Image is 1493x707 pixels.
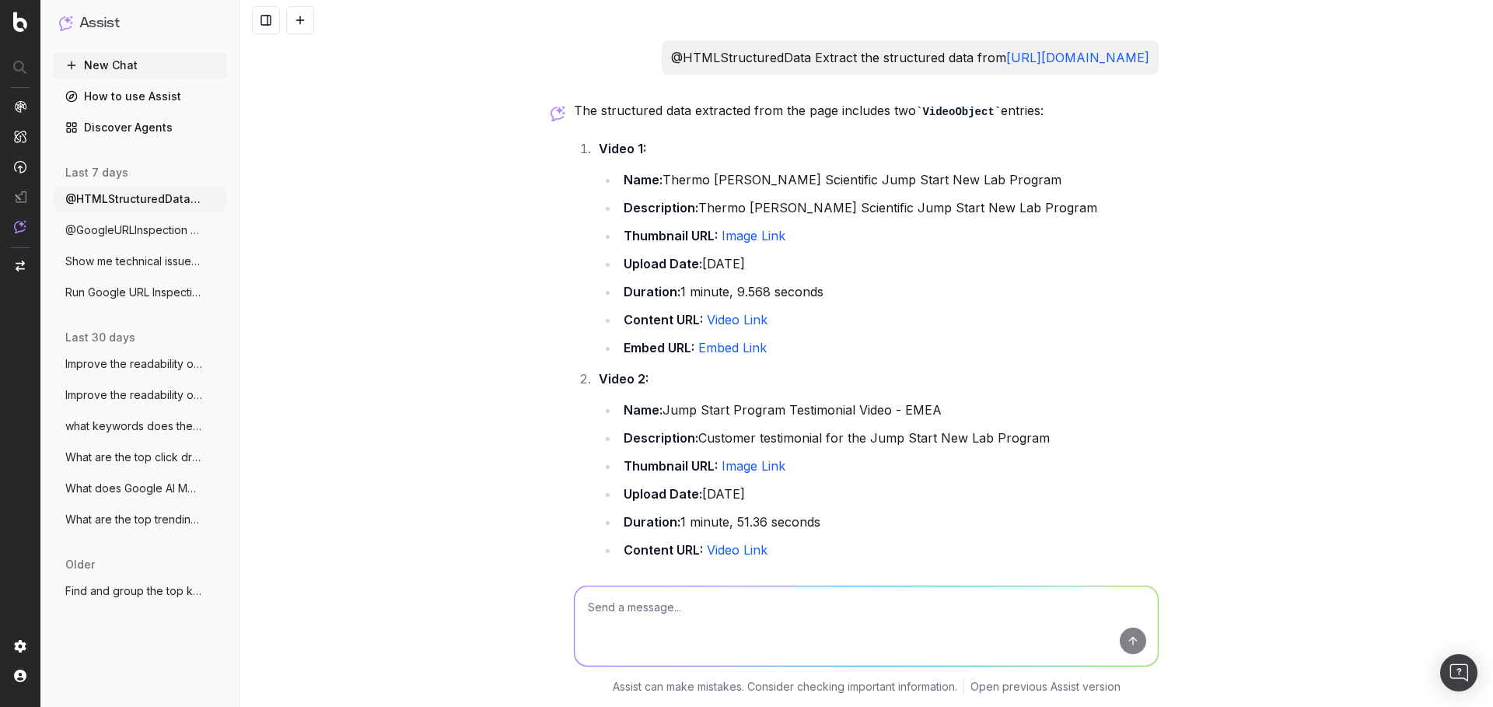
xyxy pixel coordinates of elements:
[14,130,26,143] img: Intelligence
[65,356,202,372] span: Improve the readability of Designing a T
[1440,654,1477,691] div: Open Intercom Messenger
[65,557,95,572] span: older
[53,476,227,501] button: What does Google AI Mode say about 'clon
[624,256,702,271] strong: Upload Date:
[619,483,1159,505] li: [DATE]
[14,191,26,203] img: Studio
[722,458,785,474] a: Image Link
[624,486,702,502] strong: Upload Date:
[53,507,227,532] button: What are the top trending topics for gen
[53,84,227,109] a: How to use Assist
[619,169,1159,191] li: Thermo [PERSON_NAME] Scientific Jump Start New Lab Program
[551,106,565,121] img: Botify assist logo
[79,12,120,34] h1: Assist
[1006,50,1149,65] a: [URL][DOMAIN_NAME]
[624,312,703,327] strong: Content URL:
[53,115,227,140] a: Discover Agents
[619,399,1159,421] li: Jump Start Program Testimonial Video - EMEA
[53,187,227,212] button: @HTMLStructuredData Extract the structur
[59,16,73,30] img: Assist
[65,512,202,527] span: What are the top trending topics for gen
[698,340,767,355] a: Embed Link
[624,430,698,446] strong: Description:
[707,542,767,558] a: Video Link
[671,47,1149,68] p: @HTMLStructuredData Extract the structured data from
[624,402,663,418] strong: Name:
[619,281,1159,303] li: 1 minute, 9.568 seconds
[916,106,1001,118] code: VideoObject
[619,511,1159,533] li: 1 minute, 51.36 seconds
[14,220,26,233] img: Assist
[53,352,227,376] button: Improve the readability of Designing a T
[624,228,718,243] strong: Thumbnail URL:
[599,141,646,156] strong: Video 1:
[619,253,1159,275] li: [DATE]
[65,191,202,207] span: @HTMLStructuredData Extract the structur
[619,197,1159,219] li: Thermo [PERSON_NAME] Scientific Jump Start New Lab Program
[970,679,1121,695] a: Open previous Assist version
[53,383,227,408] button: Improve the readability of [URL]
[59,12,221,34] button: Assist
[65,418,202,434] span: what keywords does the following page ra
[14,160,26,173] img: Activation
[65,165,128,180] span: last 7 days
[53,249,227,274] button: Show me technical issues with this page:
[53,445,227,470] button: What are the top click driving keywords
[624,284,680,299] strong: Duration:
[574,100,1159,122] p: The structured data extracted from the page includes two entries:
[722,228,785,243] a: Image Link
[65,222,202,238] span: @GoogleURLInspection Run Google URL Insp
[65,285,202,300] span: Run Google URL Inspection for [URL]
[624,200,698,215] strong: Description:
[53,218,227,243] button: @GoogleURLInspection Run Google URL Insp
[14,640,26,653] img: Setting
[13,12,27,32] img: Botify logo
[65,330,135,345] span: last 30 days
[53,53,227,78] button: New Chat
[624,514,680,530] strong: Duration:
[624,340,694,355] strong: Embed URL:
[14,670,26,682] img: My account
[14,100,26,113] img: Analytics
[16,261,25,271] img: Switch project
[65,481,202,496] span: What does Google AI Mode say about 'clon
[53,579,227,604] button: Find and group the top keywords for samp
[65,583,202,599] span: Find and group the top keywords for samp
[599,371,649,387] strong: Video 2:
[65,254,202,269] span: Show me technical issues with this page:
[53,414,227,439] button: what keywords does the following page ra
[707,312,767,327] a: Video Link
[613,679,957,695] p: Assist can make mistakes. Consider checking important information.
[624,172,663,187] strong: Name:
[53,280,227,305] button: Run Google URL Inspection for [URL]
[624,458,718,474] strong: Thumbnail URL:
[65,387,202,403] span: Improve the readability of [URL]
[619,427,1159,449] li: Customer testimonial for the Jump Start New Lab Program
[65,450,202,465] span: What are the top click driving keywords
[624,542,703,558] strong: Content URL:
